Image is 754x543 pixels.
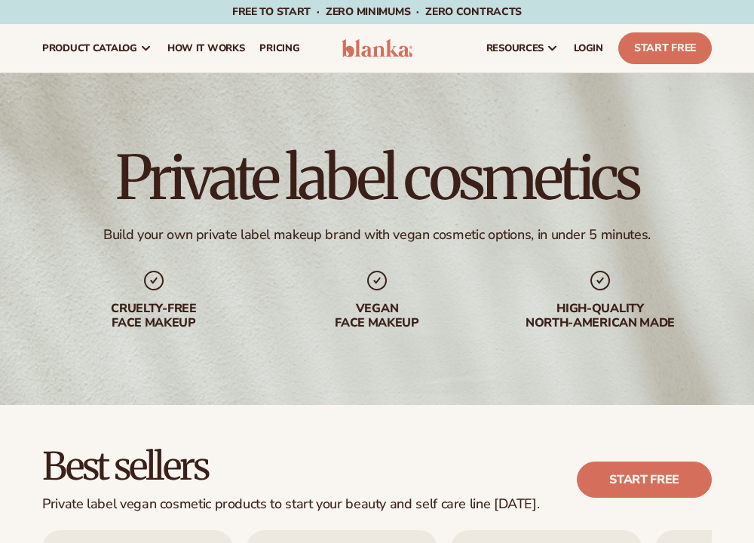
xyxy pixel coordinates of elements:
h2: Best sellers [42,447,539,487]
div: Cruelty-free face makeup [57,302,250,330]
span: How It Works [167,42,245,54]
h1: Private label cosmetics [115,148,639,208]
span: product catalog [42,42,137,54]
div: High-quality North-american made [504,302,697,330]
div: Vegan face makeup [280,302,474,330]
span: LOGIN [574,42,603,54]
img: logo [342,39,412,57]
div: Private label vegan cosmetic products to start your beauty and self care line [DATE]. [42,496,539,513]
a: Start Free [618,32,712,64]
a: resources [479,24,566,72]
a: product catalog [35,24,160,72]
a: How It Works [160,24,253,72]
a: pricing [252,24,307,72]
a: Start free [577,462,712,498]
span: resources [486,42,544,54]
span: Free to start · ZERO minimums · ZERO contracts [232,5,522,19]
a: LOGIN [566,24,611,72]
div: Build your own private label makeup brand with vegan cosmetic options, in under 5 minutes. [103,226,651,244]
span: pricing [259,42,299,54]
